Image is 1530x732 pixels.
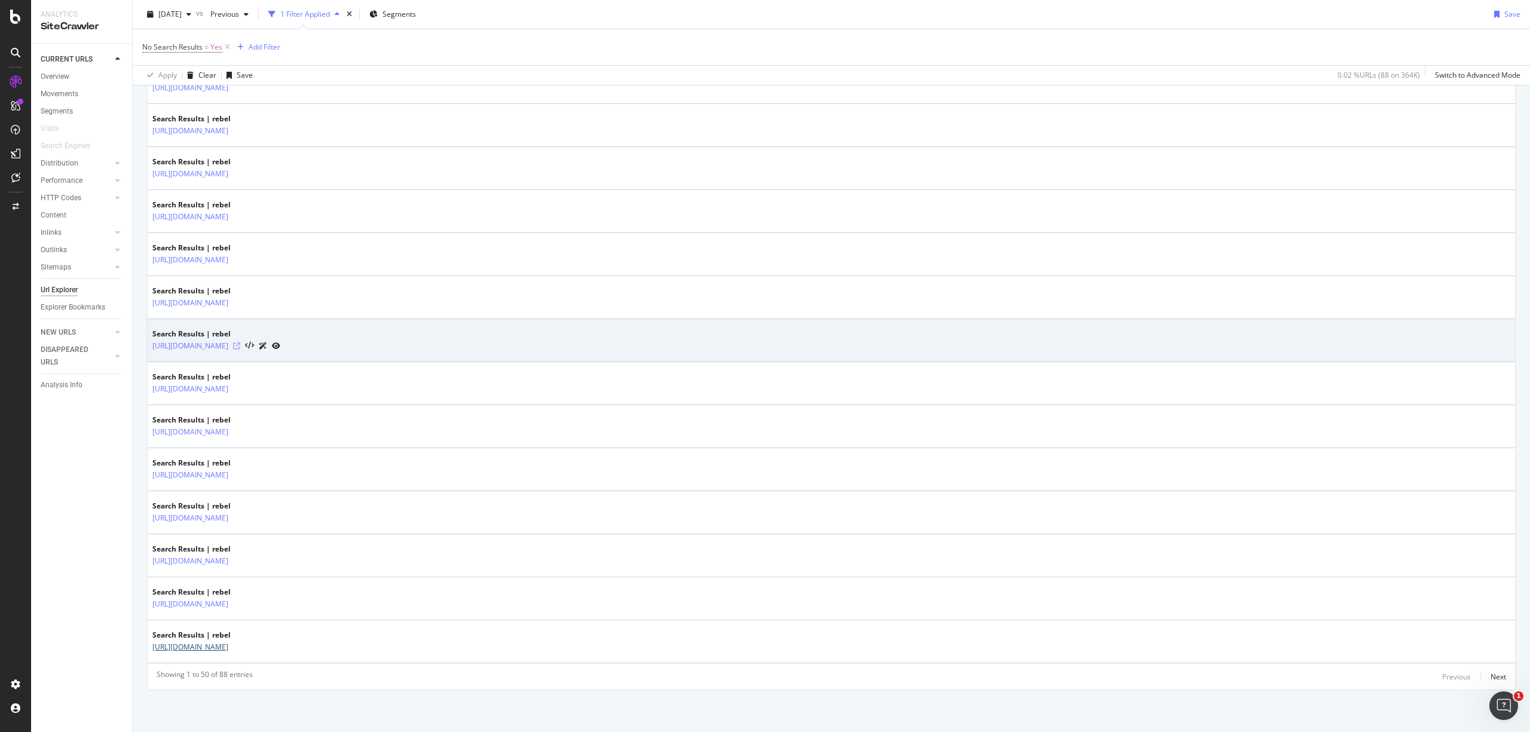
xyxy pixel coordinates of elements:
button: Add Filter [232,40,280,54]
span: No Search Results [142,42,203,52]
span: 1 [1514,691,1523,701]
span: Yes [210,39,222,56]
a: Visits [41,122,71,135]
div: Analytics [41,10,123,20]
a: [URL][DOMAIN_NAME] [152,426,228,438]
button: Previous [206,5,253,24]
a: [URL][DOMAIN_NAME] [152,297,228,309]
a: Overview [41,71,124,83]
a: [URL][DOMAIN_NAME] [152,125,228,137]
div: Movements [41,88,78,100]
a: Segments [41,105,124,118]
div: Search Results | rebel [152,415,280,425]
a: Search Engines [41,140,102,152]
div: CURRENT URLS [41,53,93,66]
button: Previous [1442,669,1471,684]
a: Content [41,209,124,222]
div: Segments [41,105,73,118]
div: Search Results | rebel [152,501,280,512]
a: [URL][DOMAIN_NAME] [152,168,228,180]
div: Explorer Bookmarks [41,301,105,314]
a: Analysis Info [41,379,124,391]
a: [URL][DOMAIN_NAME] [152,82,228,94]
div: Switch to Advanced Mode [1435,70,1520,80]
div: Save [237,70,253,80]
button: Clear [182,66,216,85]
a: AI Url Details [259,339,267,352]
div: Url Explorer [41,284,78,296]
a: Sitemaps [41,261,112,274]
div: Previous [1442,672,1471,682]
button: [DATE] [142,5,196,24]
div: Search Results | rebel [152,587,280,598]
a: Visit Online Page [233,342,240,350]
div: Analysis Info [41,379,82,391]
a: [URL][DOMAIN_NAME] [152,469,228,481]
span: Previous [206,9,239,19]
a: [URL][DOMAIN_NAME] [152,383,228,395]
div: Apply [158,70,177,80]
div: Showing 1 to 50 of 88 entries [157,669,253,684]
a: Movements [41,88,124,100]
a: DISAPPEARED URLS [41,344,112,369]
div: 0.02 % URLs ( 88 on 364K ) [1338,70,1420,80]
div: Search Results | rebel [152,544,280,555]
div: Search Engines [41,140,90,152]
a: NEW URLS [41,326,112,339]
a: Url Explorer [41,284,124,296]
div: Visits [41,122,59,135]
div: Overview [41,71,69,83]
span: vs [196,8,206,18]
a: Performance [41,174,112,187]
span: = [204,42,209,52]
div: DISAPPEARED URLS [41,344,101,369]
a: [URL][DOMAIN_NAME] [152,211,228,223]
div: Search Results | rebel [152,200,280,210]
div: Search Results | rebel [152,243,280,253]
div: Search Results | rebel [152,372,280,382]
div: Search Results | rebel [152,286,280,296]
a: [URL][DOMAIN_NAME] [152,512,228,524]
div: Save [1504,9,1520,19]
button: Apply [142,66,177,85]
div: Search Results | rebel [152,630,280,641]
div: 1 Filter Applied [280,9,330,19]
a: [URL][DOMAIN_NAME] [152,340,228,352]
a: [URL][DOMAIN_NAME] [152,555,228,567]
a: Inlinks [41,226,112,239]
a: Explorer Bookmarks [41,301,124,314]
div: Search Results | rebel [152,114,280,124]
div: Outlinks [41,244,67,256]
div: Add Filter [249,42,280,52]
div: times [344,8,354,20]
div: Inlinks [41,226,62,239]
button: View HTML Source [245,342,254,350]
a: URL Inspection [272,339,280,352]
div: Performance [41,174,82,187]
iframe: Intercom live chat [1489,691,1518,720]
a: [URL][DOMAIN_NAME] [152,641,228,653]
div: Clear [198,70,216,80]
div: Search Results | rebel [152,329,280,339]
span: 2025 Sep. 22nd [158,9,182,19]
div: Next [1491,672,1506,682]
div: Sitemaps [41,261,71,274]
div: HTTP Codes [41,192,81,204]
a: Outlinks [41,244,112,256]
a: HTTP Codes [41,192,112,204]
a: [URL][DOMAIN_NAME] [152,598,228,610]
a: [URL][DOMAIN_NAME] [152,254,228,266]
a: Distribution [41,157,112,170]
button: Save [1489,5,1520,24]
a: CURRENT URLS [41,53,112,66]
button: Segments [365,5,421,24]
button: Switch to Advanced Mode [1430,66,1520,85]
button: 1 Filter Applied [264,5,344,24]
div: Distribution [41,157,78,170]
div: SiteCrawler [41,20,123,33]
span: Segments [382,9,416,19]
div: Search Results | rebel [152,458,280,468]
button: Save [222,66,253,85]
button: Next [1491,669,1506,684]
div: Search Results | rebel [152,157,280,167]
